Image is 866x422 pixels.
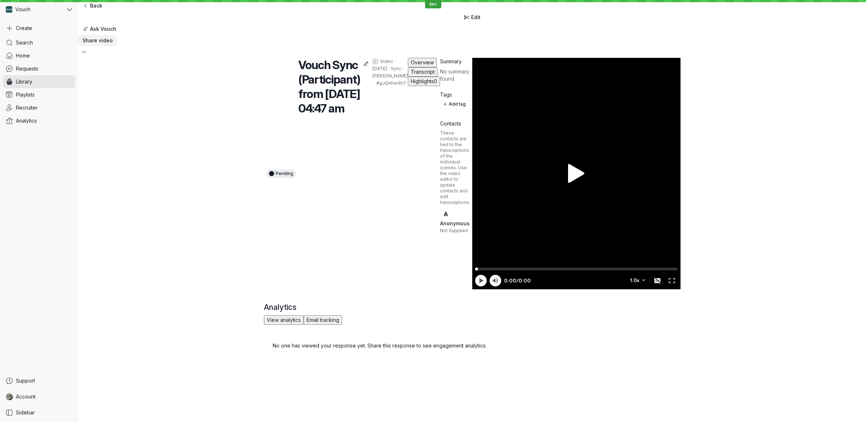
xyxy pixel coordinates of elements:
[393,59,397,64] span: ·
[82,37,113,44] span: Share video
[471,14,481,21] span: Edit
[78,35,117,46] button: Share video
[3,22,75,35] button: Create
[3,62,75,75] a: Requests
[411,59,434,65] span: Overview
[16,91,35,98] span: Playlists
[3,406,75,419] a: Sidebar
[3,3,75,16] button: Vouch avatarVouch
[387,66,391,72] span: ·
[440,130,472,205] p: These contacts are tied to the transcriptions of the individual scenes. Use the video editor to u...
[267,317,301,323] span: View analytics
[372,80,376,86] span: ·
[372,73,408,78] span: [PERSON_NAME]
[16,25,32,32] span: Create
[411,78,434,84] span: Highlights
[391,66,401,71] span: Sync
[434,78,437,84] span: 0
[298,58,360,115] span: Vouch Sync (Participant) from [DATE] 04:47 am
[440,91,452,98] span: Tags
[90,25,116,33] span: Ask Vouch
[411,69,435,75] span: Transcript
[16,39,33,46] span: Search
[16,409,35,416] span: Sidebar
[16,104,38,111] span: Recruiter
[3,374,75,387] a: Support
[16,65,38,72] span: Requests
[78,46,90,58] button: More actions
[264,304,495,311] h2: Analytics
[3,75,75,88] a: Library
[440,228,468,233] span: Not Supplied
[3,3,65,16] div: Vouch
[78,23,121,35] button: Ask Vouch
[16,393,35,400] span: Account
[78,12,866,23] a: Edit
[6,6,12,13] img: Vouch avatar
[90,2,102,9] span: Back
[3,390,75,403] a: Pro Teale avatarAccount
[16,117,37,124] span: Analytics
[264,58,298,289] button: Pending
[444,210,448,218] span: A
[3,88,75,101] a: Playlists
[440,58,462,64] span: Summary
[380,59,393,64] span: Video
[3,114,75,127] a: Analytics
[376,80,406,86] span: #gJQAhw4tr7
[440,120,461,127] span: Contacts
[16,78,32,85] span: Library
[273,342,487,349] div: No one has viewed your response yet. Share this response to see engagement analytics.
[401,66,405,72] span: ·
[307,317,339,323] span: Email tracking
[372,66,387,71] span: [DATE]
[15,6,30,13] span: Vouch
[440,68,472,82] p: No summary found.
[16,377,35,384] span: Support
[360,58,372,69] button: Edit title
[16,52,30,59] span: Home
[440,100,469,108] button: Add tag
[6,393,13,400] img: Pro Teale avatar
[266,169,296,178] div: Pending
[3,49,75,62] a: Home
[440,220,472,227] h3: Anonymous
[3,101,75,114] a: Recruiter
[3,36,75,49] a: Search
